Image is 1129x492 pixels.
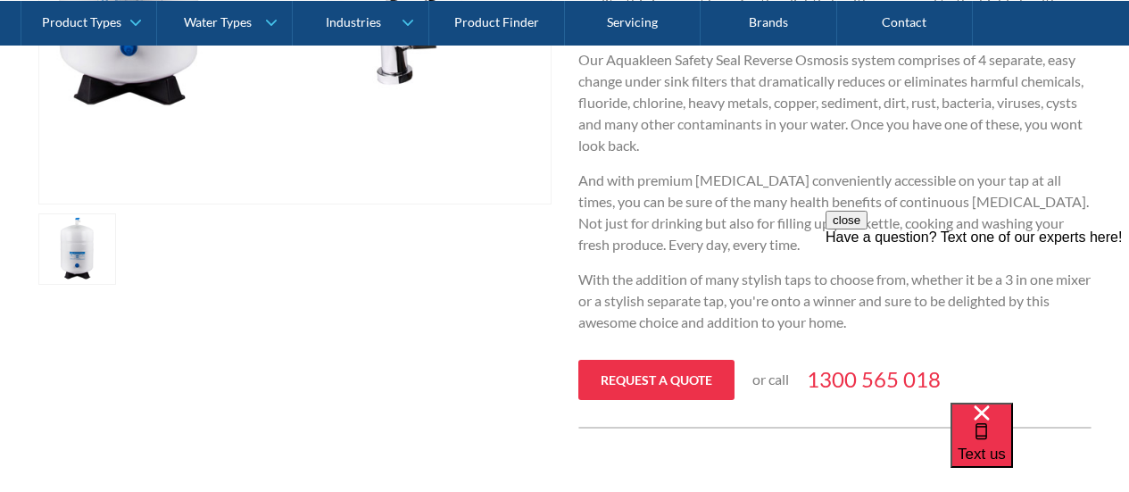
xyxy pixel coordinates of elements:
[807,363,941,396] a: 1300 565 018
[578,360,735,400] a: Request a quote
[826,211,1129,425] iframe: podium webchat widget prompt
[184,14,252,29] div: Water Types
[951,403,1129,492] iframe: podium webchat widget bubble
[38,213,117,285] a: open lightbox
[578,49,1092,156] p: Our Aquakleen Safety Seal Reverse Osmosis system comprises of 4 separate, easy change under sink ...
[42,14,121,29] div: Product Types
[578,269,1092,333] p: With the addition of many stylish taps to choose from, whether it be a 3 in one mixer or a stylis...
[326,14,381,29] div: Industries
[752,369,789,390] p: or call
[578,170,1092,255] p: And with premium [MEDICAL_DATA] conveniently accessible on your tap at all times, you can be sure...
